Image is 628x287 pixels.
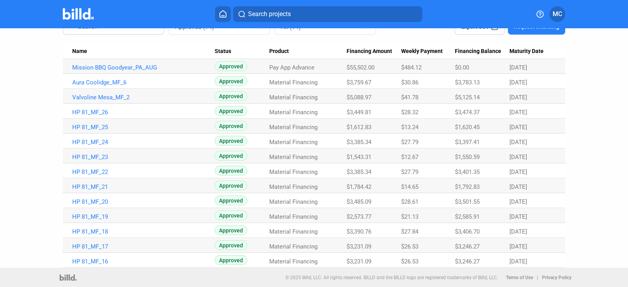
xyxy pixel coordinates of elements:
span: $26.53 [401,243,418,250]
span: Status [215,48,231,55]
span: Name [72,48,87,55]
div: Name [72,48,215,55]
span: [DATE] [509,94,527,101]
span: $12.67 [401,154,418,161]
span: [DATE] [509,213,527,220]
b: Terms of Use [506,275,533,280]
span: $5,088.97 [347,94,371,101]
span: Material Financing [269,228,318,235]
span: [DATE] [509,168,527,175]
span: $0.00 [455,64,469,71]
span: Material Financing [269,243,318,250]
a: HP 81_MF_17 [72,243,215,250]
a: Valvoline Mesa_MF_2 [72,94,215,101]
div: Financing Balance [455,48,509,55]
a: HP 81_MF_19 [72,213,215,220]
a: Mission BBQ Goodyear_PA_AUG [72,64,215,71]
span: $27.79 [401,168,418,175]
span: Material Financing [269,139,318,146]
span: $3,406.70 [455,228,480,235]
span: Material Financing [269,183,318,190]
span: $3,246.27 [455,243,480,250]
a: HP 81_MF_18 [72,228,215,235]
span: $27.79 [401,139,418,146]
button: MC [549,6,565,22]
a: HP 81_MF_22 [72,168,215,175]
a: HP 81_MF_21 [72,183,215,190]
span: Approved [215,76,247,86]
a: HP 81_MF_25 [72,124,215,131]
span: $3,397.41 [455,139,480,146]
span: $30.86 [401,79,418,86]
span: Approved [215,106,247,116]
span: $41.78 [401,94,418,101]
span: Material Financing [269,258,318,265]
div: Status [215,48,269,55]
span: $27.84 [401,228,418,235]
span: Product [269,48,289,55]
span: Material Financing [269,154,318,161]
span: [DATE] [509,258,527,265]
span: Material Financing [269,109,318,116]
span: Material Financing [269,198,318,205]
span: $1,543.31 [347,154,371,161]
span: $28.61 [401,198,418,205]
span: $1,620.45 [455,124,480,131]
span: Approved [215,210,247,220]
span: Approved [215,225,247,235]
div: Financing Amount [347,48,401,55]
span: $1,792.83 [455,183,480,190]
span: Approved [215,255,247,265]
span: $21.13 [401,213,418,220]
a: HP 81_MF_24 [72,139,215,146]
span: Material Financing [269,124,318,131]
span: $13.24 [401,124,418,131]
span: $3,474.37 [455,109,480,116]
span: Maturity Date [509,48,544,55]
span: $3,246.27 [455,258,480,265]
button: Search projects [233,6,422,22]
span: Weekly Payment [401,48,443,55]
div: Maturity Date [509,48,556,55]
span: $5,125.14 [455,94,480,101]
span: Approved [215,181,247,190]
span: Material Financing [269,94,318,101]
span: $28.32 [401,109,418,116]
span: $1,550.59 [455,154,480,161]
span: $3,485.09 [347,198,371,205]
span: $14.65 [401,183,418,190]
span: MC [553,9,562,19]
span: Financing Balance [455,48,501,55]
span: Financing Amount [347,48,392,55]
span: [DATE] [509,183,527,190]
span: $484.12 [401,64,422,71]
span: [DATE] [509,243,527,250]
span: $3,401.35 [455,168,480,175]
span: [DATE] [509,64,527,71]
a: HP 81_MF_16 [72,258,215,265]
span: $3,759.67 [347,79,371,86]
a: Aura Coolidge_MF_6 [72,79,215,86]
div: Product [269,48,347,55]
span: [DATE] [509,109,527,116]
span: $1,612.83 [347,124,371,131]
div: Weekly Payment [401,48,455,55]
span: $3,231.09 [347,258,371,265]
span: [DATE] [509,79,527,86]
a: HP 81_MF_20 [72,198,215,205]
span: Search projects [248,9,291,19]
span: Approved [215,91,247,101]
span: [DATE] [509,124,527,131]
span: Pay App Advance [269,64,314,71]
span: $3,783.13 [455,79,480,86]
span: $3,501.55 [455,198,480,205]
span: Material Financing [269,168,318,175]
span: Approved [215,166,247,175]
a: HP 81_MF_26 [72,109,215,116]
span: $1,784.42 [347,183,371,190]
span: Approved [215,136,247,146]
span: $26.53 [401,258,418,265]
span: $3,385.34 [347,139,371,146]
span: [DATE] [509,198,527,205]
span: $2,585.91 [455,213,480,220]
